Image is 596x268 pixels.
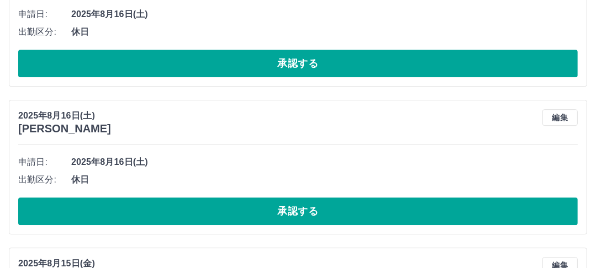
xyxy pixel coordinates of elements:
[71,173,578,186] span: 休日
[18,173,71,186] span: 出勤区分:
[71,8,578,21] span: 2025年8月16日(土)
[18,109,111,122] p: 2025年8月16日(土)
[18,8,71,21] span: 申請日:
[18,122,111,135] h3: [PERSON_NAME]
[18,156,71,169] span: 申請日:
[71,156,578,169] span: 2025年8月16日(土)
[71,25,578,39] span: 休日
[18,25,71,39] span: 出勤区分:
[542,109,578,126] button: 編集
[18,197,578,225] button: 承認する
[18,50,578,77] button: 承認する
